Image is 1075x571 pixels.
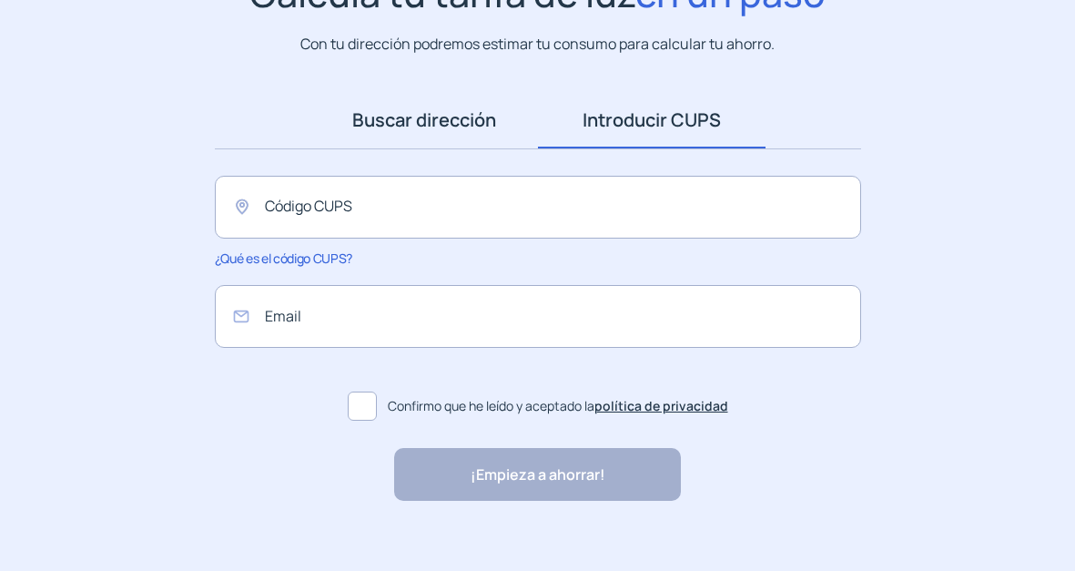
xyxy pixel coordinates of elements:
a: Buscar dirección [310,92,538,148]
a: Introducir CUPS [538,92,766,148]
span: Confirmo que he leído y aceptado la [388,396,728,416]
a: política de privacidad [594,397,728,414]
span: ¿Qué es el código CUPS? [215,250,352,267]
p: Con tu dirección podremos estimar tu consumo para calcular tu ahorro. [300,33,775,56]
